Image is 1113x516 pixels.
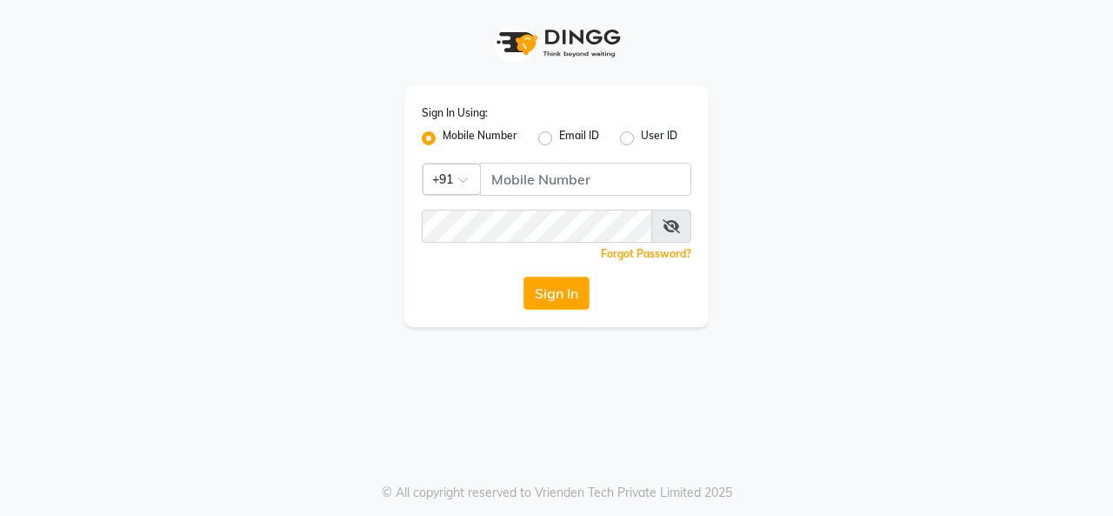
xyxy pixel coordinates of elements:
[487,17,626,69] img: logo1.svg
[523,277,590,310] button: Sign In
[601,247,691,260] a: Forgot Password?
[480,163,691,196] input: Username
[443,128,517,149] label: Mobile Number
[422,105,488,121] label: Sign In Using:
[422,210,652,243] input: Username
[559,128,599,149] label: Email ID
[641,128,677,149] label: User ID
